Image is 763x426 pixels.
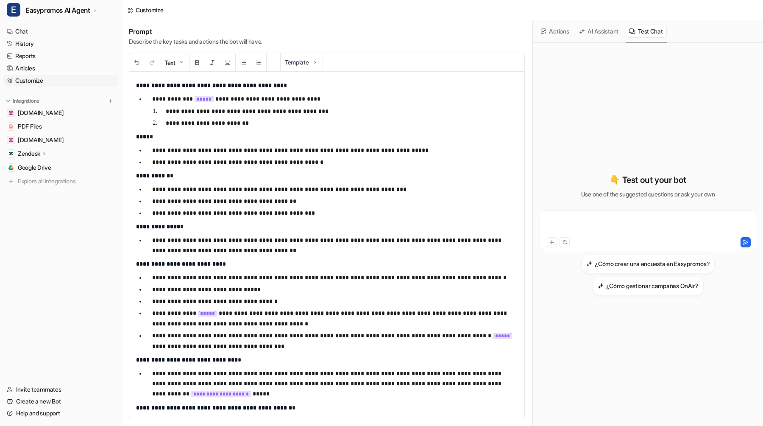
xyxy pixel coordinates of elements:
[3,407,118,419] a: Help and support
[129,27,262,36] h1: Prompt
[189,53,205,72] button: Bold
[178,59,185,66] img: Dropdown Down Arrow
[8,137,14,143] img: www.easypromosapp.com
[3,25,118,37] a: Chat
[5,98,11,104] img: expand menu
[224,59,231,66] img: Underline
[149,59,156,66] img: Redo
[251,53,266,72] button: Ordered List
[8,165,14,170] img: Google Drive
[586,261,592,267] img: ¿Cómo crear una encuesta en Easypromos?
[3,97,42,105] button: Integrations
[3,38,118,50] a: History
[7,3,20,17] span: E
[236,53,251,72] button: Unordered List
[136,6,163,14] div: Customize
[576,25,622,38] button: AI Assistant
[3,50,118,62] a: Reports
[8,124,14,129] img: PDF Files
[626,25,666,38] button: Test Chat
[8,110,14,115] img: easypromos-apiref.redoc.ly
[25,4,90,16] span: Easypromos AI Agent
[134,59,140,66] img: Undo
[3,107,118,119] a: easypromos-apiref.redoc.ly[DOMAIN_NAME]
[240,59,247,66] img: Unordered List
[3,75,118,87] a: Customize
[3,162,118,174] a: Google DriveGoogle Drive
[220,53,235,72] button: Underline
[606,281,699,290] h3: ¿Cómo gestionar campañas OnAir?
[160,53,189,72] button: Text
[3,62,118,74] a: Articles
[593,277,704,295] button: ¿Cómo gestionar campañas OnAir?¿Cómo gestionar campañas OnAir?
[581,190,715,199] p: Use one of the suggested questions or ask your own
[610,174,686,186] p: 👇 Test out your bot
[3,121,118,132] a: PDF FilesPDF Files
[18,122,42,131] span: PDF Files
[129,37,262,46] p: Describe the key tasks and actions the bot will have.
[598,283,604,289] img: ¿Cómo gestionar campañas OnAir?
[18,163,51,172] span: Google Drive
[18,149,40,158] p: Zendesk
[7,177,15,185] img: explore all integrations
[8,151,14,156] img: Zendesk
[129,53,145,72] button: Undo
[3,134,118,146] a: www.easypromosapp.com[DOMAIN_NAME]
[595,259,710,268] h3: ¿Cómo crear una encuesta en Easypromos?
[18,136,64,144] span: [DOMAIN_NAME]
[194,59,200,66] img: Bold
[312,59,318,66] img: Template
[3,175,118,187] a: Explore all integrations
[3,395,118,407] a: Create a new Bot
[108,98,114,104] img: menu_add.svg
[18,174,115,188] span: Explore all integrations
[267,53,280,72] button: ─
[18,109,64,117] span: [DOMAIN_NAME]
[13,98,39,104] p: Integrations
[145,53,160,72] button: Redo
[281,53,323,71] button: Template
[581,255,715,273] button: ¿Cómo crear una encuesta en Easypromos?¿Cómo crear una encuesta en Easypromos?
[3,384,118,395] a: Invite teammates
[209,59,216,66] img: Italic
[205,53,220,72] button: Italic
[538,25,573,38] button: Actions
[255,59,262,66] img: Ordered List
